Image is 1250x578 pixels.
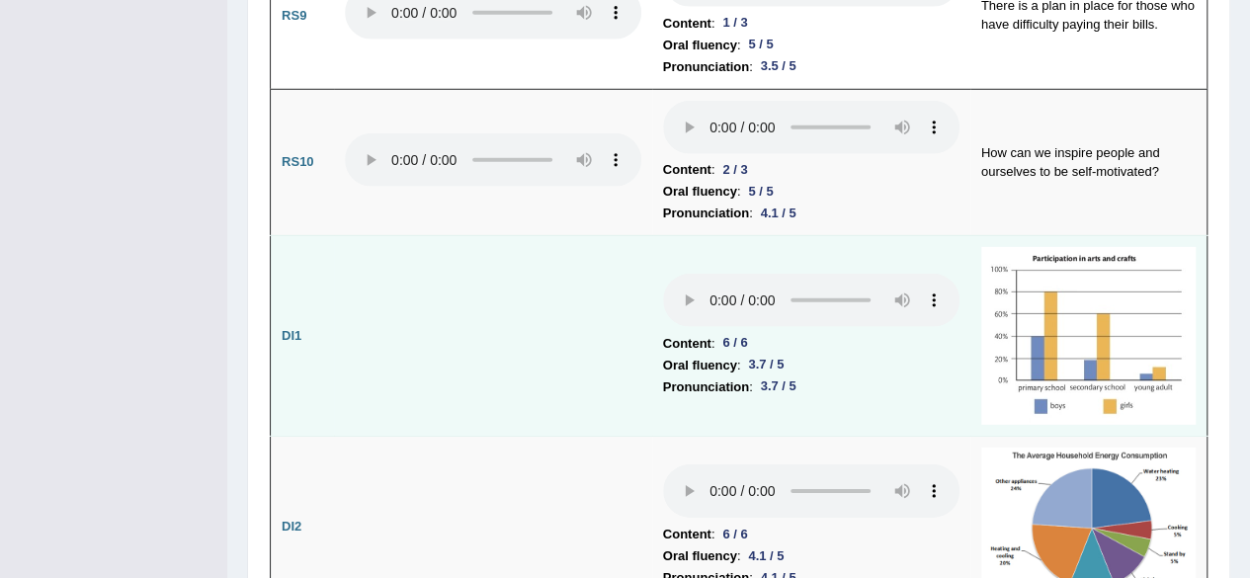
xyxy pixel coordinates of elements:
li: : [663,524,959,545]
li: : [663,35,959,56]
div: 3.7 / 5 [753,376,804,397]
b: Oral fluency [663,181,737,203]
b: Content [663,524,711,545]
li: : [663,203,959,224]
b: Content [663,159,711,181]
li: : [663,333,959,355]
li: : [663,376,959,398]
div: 4.1 / 5 [740,545,792,566]
div: 6 / 6 [714,333,755,354]
b: Oral fluency [663,355,737,376]
div: 5 / 5 [740,35,781,55]
li: : [663,181,959,203]
b: Oral fluency [663,35,737,56]
b: DI2 [282,519,301,534]
b: DI1 [282,328,301,343]
td: How can we inspire people and ourselves to be self-motivated? [970,89,1208,236]
li: : [663,56,959,78]
b: Content [663,333,711,355]
b: RS10 [282,154,314,169]
b: Content [663,13,711,35]
b: Pronunciation [663,56,749,78]
b: Pronunciation [663,376,749,398]
div: 3.7 / 5 [740,355,792,375]
div: 3.5 / 5 [753,56,804,77]
div: 1 / 3 [714,13,755,34]
li: : [663,13,959,35]
li: : [663,355,959,376]
b: Oral fluency [663,545,737,567]
div: 6 / 6 [714,524,755,544]
b: RS9 [282,8,306,23]
div: 5 / 5 [740,182,781,203]
li: : [663,159,959,181]
b: Pronunciation [663,203,749,224]
div: 4.1 / 5 [753,204,804,224]
div: 2 / 3 [714,160,755,181]
li: : [663,545,959,567]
